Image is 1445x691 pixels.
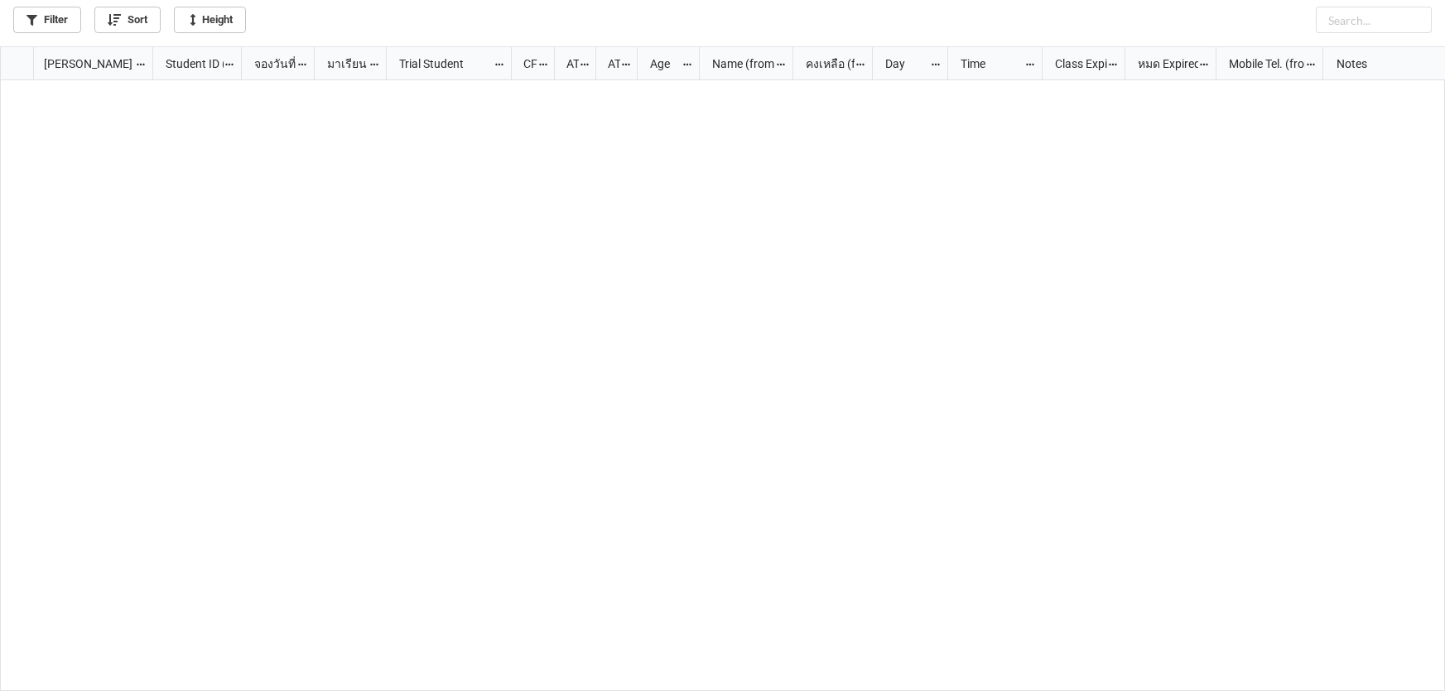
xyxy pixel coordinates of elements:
div: Age [640,55,682,73]
div: grid [1,47,153,80]
div: Student ID (from [PERSON_NAME] Name) [156,55,224,73]
div: จองวันที่ [244,55,297,73]
div: Mobile Tel. (from Nick Name) [1219,55,1305,73]
div: ATK [598,55,621,73]
div: [PERSON_NAME] Name [34,55,135,73]
div: Class Expiration [1045,55,1107,73]
div: Time [951,55,1024,73]
div: หมด Expired date (from [PERSON_NAME] Name) [1128,55,1198,73]
div: Name (from Class) [702,55,775,73]
div: Trial Student [389,55,493,73]
a: Sort [94,7,161,33]
div: คงเหลือ (from Nick Name) [796,55,855,73]
a: Height [174,7,246,33]
input: Search... [1316,7,1432,33]
div: CF [513,55,537,73]
div: มาเรียน [317,55,369,73]
div: Day [875,55,930,73]
a: Filter [13,7,81,33]
div: ATT [556,55,580,73]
